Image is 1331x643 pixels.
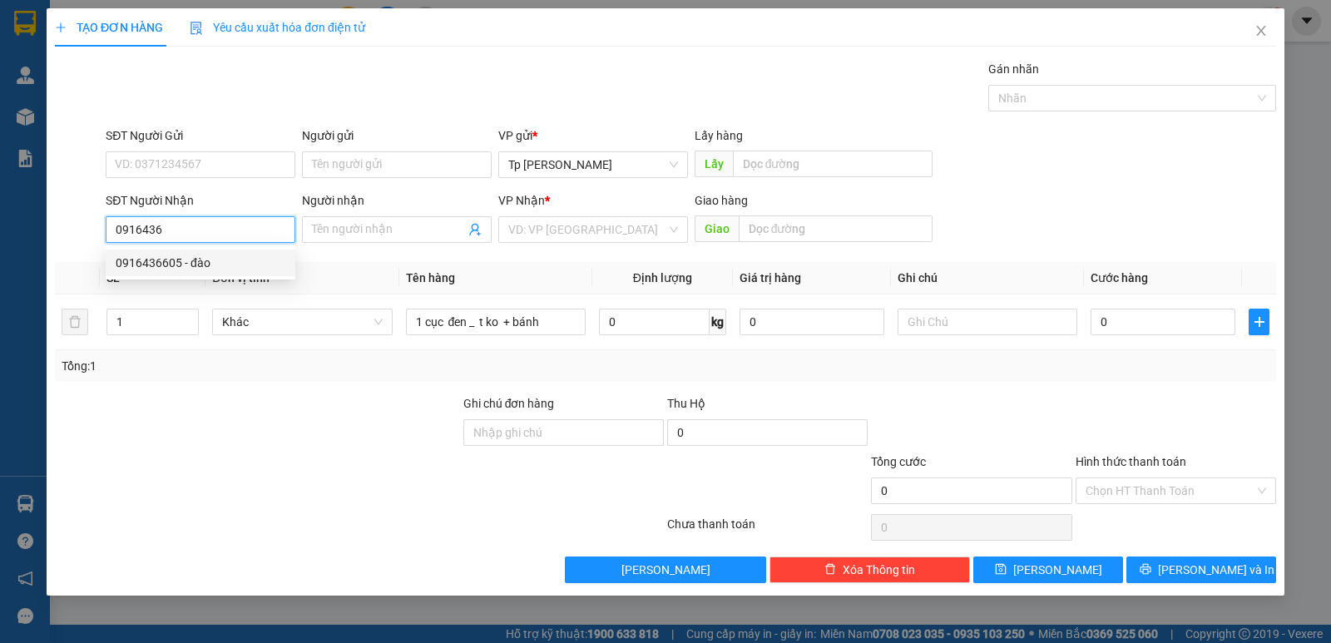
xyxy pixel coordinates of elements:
label: Hình thức thanh toán [1076,455,1186,468]
div: VP gửi [498,126,688,145]
div: Chưa thanh toán [665,515,869,544]
span: [PERSON_NAME] [1013,561,1102,579]
span: Yêu cầu xuất hóa đơn điện tử [190,21,365,34]
label: Gán nhãn [988,62,1039,76]
span: Giá trị hàng [740,271,801,284]
button: deleteXóa Thông tin [769,556,970,583]
input: VD: Bàn, Ghế [406,309,586,335]
span: [PERSON_NAME] và In [1158,561,1274,579]
div: 0916436605 - đào [116,254,285,272]
b: [PERSON_NAME] [21,107,94,185]
input: Dọc đường [733,151,933,177]
span: Tên hàng [406,271,455,284]
span: close [1254,24,1268,37]
b: Gửi khách hàng [102,24,165,102]
button: [PERSON_NAME] [565,556,765,583]
input: 0 [740,309,884,335]
span: Giao [695,215,739,242]
span: Tổng cước [871,455,926,468]
b: [DOMAIN_NAME] [140,63,229,77]
span: Lấy [695,151,733,177]
button: printer[PERSON_NAME] và In [1126,556,1276,583]
div: 0916436605 - đào [106,250,295,276]
span: TẠO ĐƠN HÀNG [55,21,163,34]
img: logo.jpg [181,21,220,61]
input: Ghi chú đơn hàng [463,419,664,446]
button: save[PERSON_NAME] [973,556,1123,583]
div: SĐT Người Nhận [106,191,295,210]
span: save [995,563,1007,576]
label: Ghi chú đơn hàng [463,397,555,410]
button: delete [62,309,88,335]
span: Xóa Thông tin [843,561,915,579]
span: printer [1140,563,1151,576]
span: Cước hàng [1091,271,1148,284]
span: plus [55,22,67,33]
input: Ghi Chú [898,309,1077,335]
th: Ghi chú [891,262,1084,294]
span: Lấy hàng [695,129,743,142]
img: icon [190,22,203,35]
span: user-add [468,223,482,236]
span: delete [824,563,836,576]
div: Người gửi [302,126,492,145]
span: [PERSON_NAME] [621,561,710,579]
li: (c) 2017 [140,79,229,100]
span: Giao hàng [695,194,748,207]
span: kg [710,309,726,335]
button: Close [1238,8,1284,55]
span: Khác [222,309,382,334]
div: Người nhận [302,191,492,210]
button: plus [1249,309,1269,335]
span: VP Nhận [498,194,545,207]
input: Dọc đường [739,215,933,242]
div: Tổng: 1 [62,357,515,375]
span: Thu Hộ [667,397,705,410]
span: Định lượng [633,271,692,284]
span: Tp Hồ Chí Minh [508,152,678,177]
div: SĐT Người Gửi [106,126,295,145]
span: plus [1249,315,1269,329]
